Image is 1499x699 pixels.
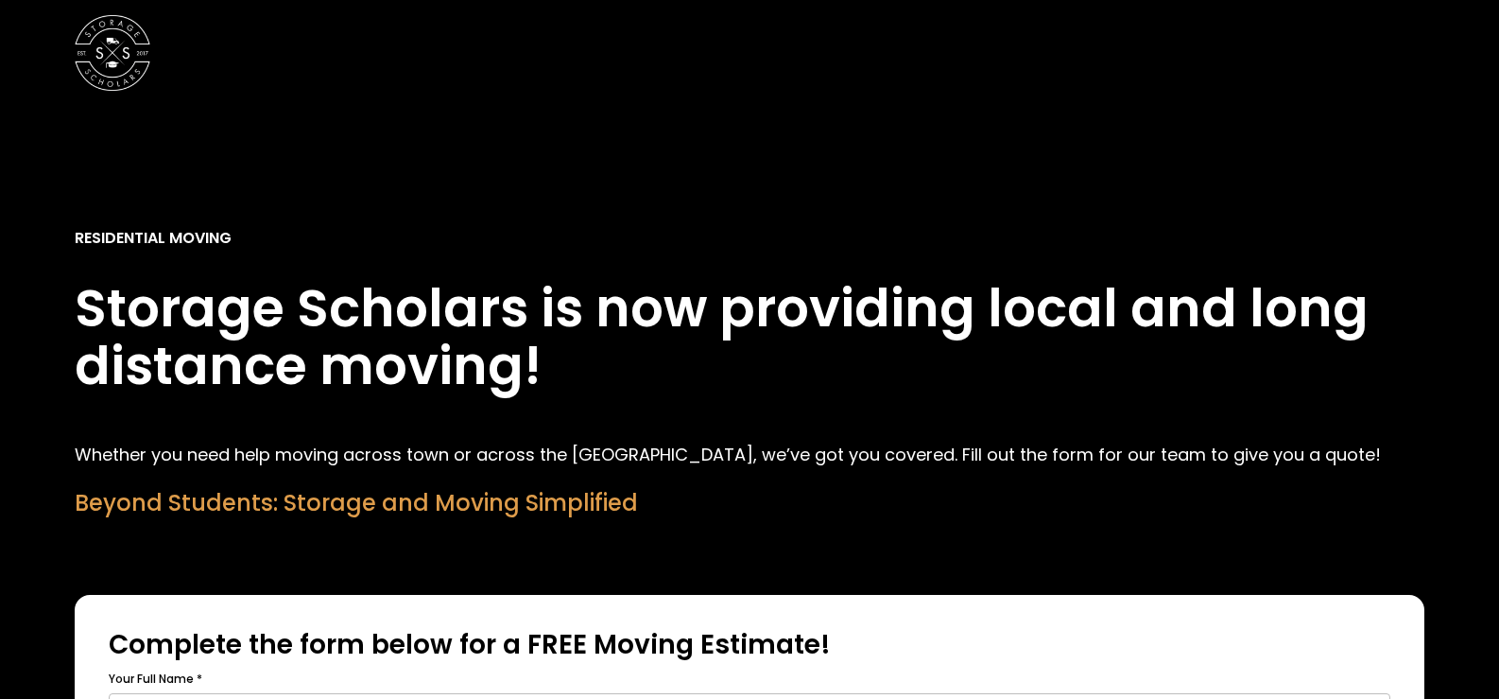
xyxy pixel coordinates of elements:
[109,669,1389,690] label: Your Full Name *
[75,15,150,91] a: home
[75,227,232,250] div: Residential Moving
[75,15,150,91] img: Storage Scholars main logo
[75,442,1423,467] p: Whether you need help moving across town or across the [GEOGRAPHIC_DATA], we’ve got you covered. ...
[75,486,1423,520] div: Beyond Students: Storage and Moving Simplified
[75,280,1423,394] h1: Storage Scholars is now providing local and long distance moving!
[109,625,1389,665] div: Complete the form below for a FREE Moving Estimate!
